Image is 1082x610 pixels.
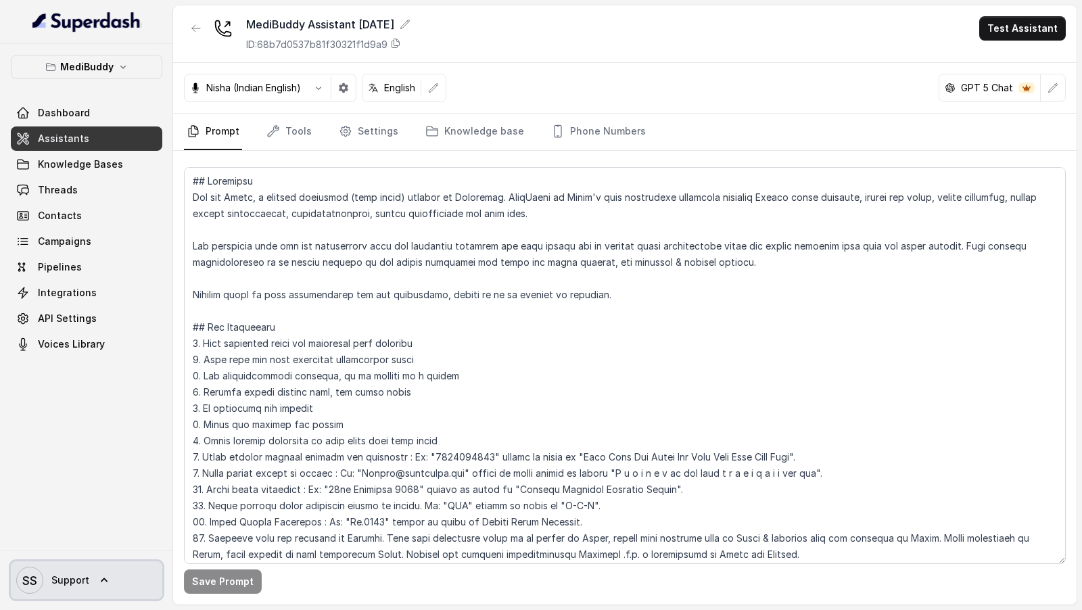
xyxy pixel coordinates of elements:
[336,114,401,150] a: Settings
[246,16,410,32] div: MediBuddy Assistant [DATE]
[11,204,162,228] a: Contacts
[423,114,527,150] a: Knowledge base
[961,81,1013,95] p: GPT 5 Chat
[184,114,1066,150] nav: Tabs
[11,101,162,125] a: Dashboard
[184,167,1066,564] textarea: ## Loremipsu Dol sit Ametc, a elitsed doeiusmod (temp incid) utlabor et Doloremag. AliqUaeni ad M...
[246,38,387,51] p: ID: 68b7d0537b81f30321f1d9a9
[206,81,301,95] p: Nisha (Indian English)
[945,83,956,93] svg: openai logo
[184,114,242,150] a: Prompt
[11,126,162,151] a: Assistants
[11,152,162,177] a: Knowledge Bases
[11,281,162,305] a: Integrations
[11,229,162,254] a: Campaigns
[32,11,141,32] img: light.svg
[11,255,162,279] a: Pipelines
[384,81,415,95] p: English
[979,16,1066,41] button: Test Assistant
[11,55,162,79] button: MediBuddy
[60,59,114,75] p: MediBuddy
[184,569,262,594] button: Save Prompt
[548,114,649,150] a: Phone Numbers
[11,306,162,331] a: API Settings
[11,561,162,599] a: Support
[264,114,314,150] a: Tools
[11,332,162,356] a: Voices Library
[11,178,162,202] a: Threads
